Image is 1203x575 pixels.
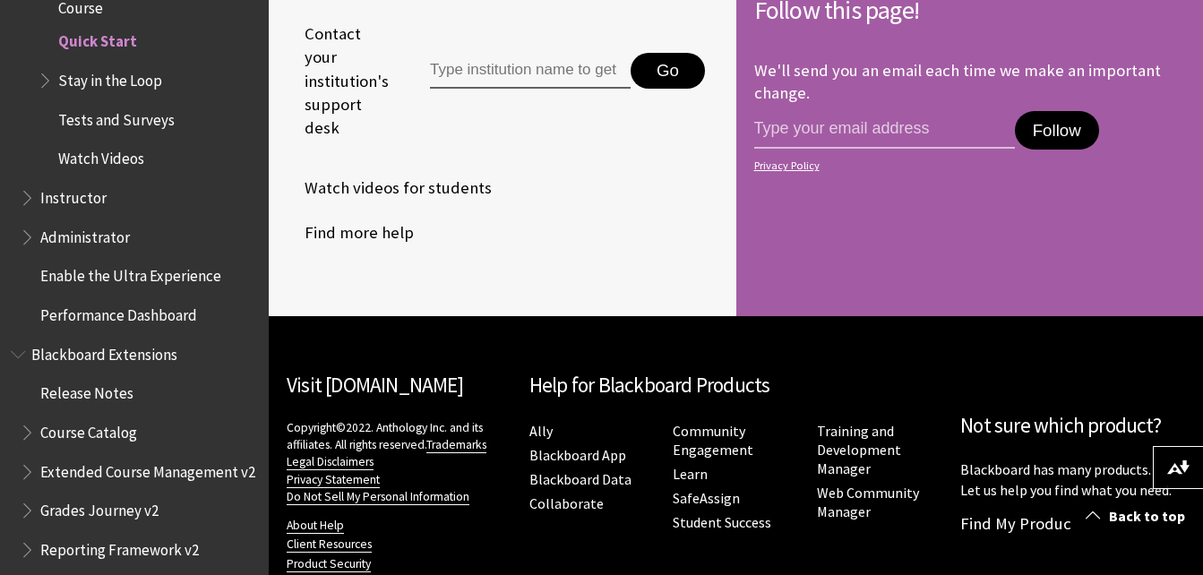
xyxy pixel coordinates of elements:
p: Copyright©2022. Anthology Inc. and its affiliates. All rights reserved. [287,419,511,504]
a: Client Resources [287,536,372,553]
a: Blackboard App [529,446,626,465]
button: Follow [1015,111,1099,150]
span: Tests and Surveys [58,105,175,129]
a: Privacy Policy [754,159,1181,172]
input: email address [754,111,1015,149]
a: SafeAssign [673,489,740,508]
span: Administrator [40,222,130,246]
input: Type institution name to get support [430,53,631,89]
a: Collaborate [529,494,604,513]
span: Enable the Ultra Experience [40,262,221,286]
p: Blackboard has many products. Let us help you find what you need. [960,459,1185,500]
a: Community Engagement [673,422,753,459]
h2: Not sure which product? [960,410,1185,442]
a: Privacy Statement [287,472,380,488]
span: Blackboard Extensions [31,339,177,364]
a: Training and Development Manager [817,422,901,478]
span: Course Catalog [40,417,137,442]
button: Go [631,53,705,89]
span: Performance Dashboard [40,300,197,324]
a: Visit [DOMAIN_NAME] [287,372,463,398]
a: Watch videos for students [287,175,492,202]
span: Extended Course Management v2 [40,457,255,481]
a: Ally [529,422,553,441]
span: Quick Start [58,27,137,51]
span: Stay in the Loop [58,65,162,90]
a: Legal Disclaimers [287,454,374,470]
h2: Help for Blackboard Products [529,370,943,401]
p: We'll send you an email each time we make an important change. [754,60,1161,102]
a: Find more help [287,219,414,246]
a: Trademarks [426,437,486,453]
span: Instructor [40,183,107,207]
span: Watch Videos [58,144,144,168]
span: Contact your institution's support desk [287,22,389,140]
a: Web Community Manager [817,484,919,521]
a: Do Not Sell My Personal Information [287,489,469,505]
span: Grades Journey v2 [40,495,159,519]
a: Find My Product [960,513,1078,534]
a: Student Success [673,513,771,532]
a: Back to top [1072,500,1203,533]
a: Blackboard Data [529,470,632,489]
a: Learn [673,465,708,484]
span: Release Notes [40,379,133,403]
a: Product Security [287,556,371,572]
a: About Help [287,518,344,534]
span: Reporting Framework v2 [40,535,199,559]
